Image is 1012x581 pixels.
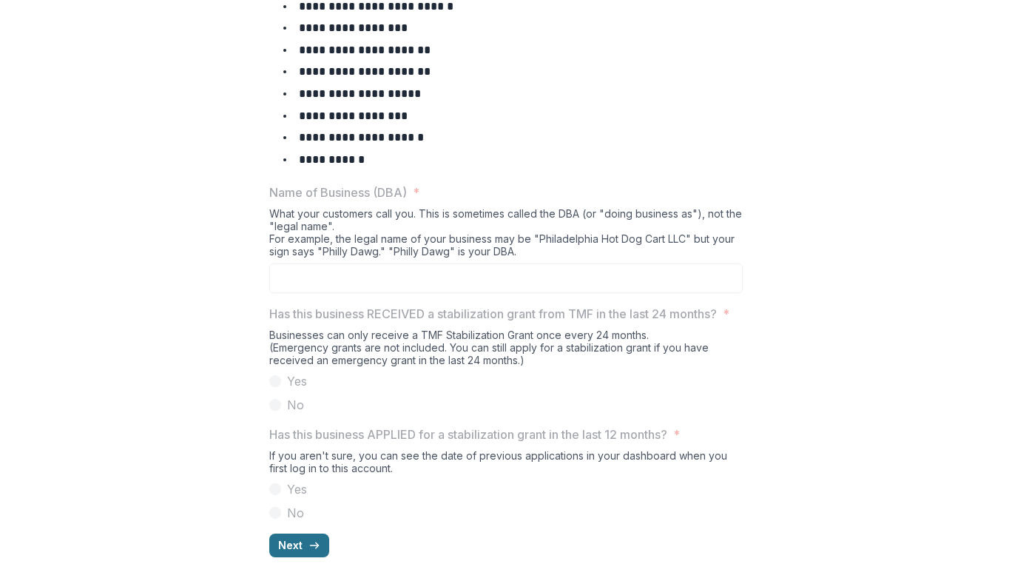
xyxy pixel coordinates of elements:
[287,480,307,498] span: Yes
[269,305,717,323] p: Has this business RECEIVED a stabilization grant from TMF in the last 24 months?
[287,372,307,390] span: Yes
[269,207,743,263] div: What your customers call you. This is sometimes called the DBA (or "doing business as"), not the ...
[269,534,329,557] button: Next
[269,449,743,480] div: If you aren't sure, you can see the date of previous applications in your dashboard when you firs...
[269,426,667,443] p: Has this business APPLIED for a stabilization grant in the last 12 months?
[269,329,743,372] div: Businesses can only receive a TMF Stabilization Grant once every 24 months. (Emergency grants are...
[269,184,407,201] p: Name of Business (DBA)
[287,504,304,522] span: No
[287,396,304,414] span: No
